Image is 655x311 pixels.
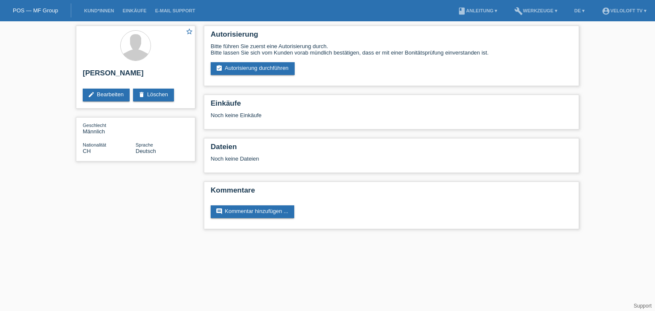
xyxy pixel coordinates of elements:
[570,8,589,13] a: DE ▾
[118,8,151,13] a: Einkäufe
[211,155,471,162] div: Noch keine Dateien
[136,148,156,154] span: Deutsch
[83,123,106,128] span: Geschlecht
[83,122,136,135] div: Männlich
[13,7,58,14] a: POS — MF Group
[83,142,106,147] span: Nationalität
[83,89,130,101] a: editBearbeiten
[83,69,188,82] h2: [PERSON_NAME]
[211,43,572,56] div: Bitte führen Sie zuerst eine Autorisierung durch. Bitte lassen Sie sich vom Kunden vorab mündlich...
[211,186,572,199] h2: Kommentare
[597,8,651,13] a: account_circleVeloLoft TV ▾
[514,7,523,15] i: build
[216,208,223,215] i: comment
[211,30,572,43] h2: Autorisierung
[88,91,95,98] i: edit
[80,8,118,13] a: Kund*innen
[458,7,466,15] i: book
[151,8,200,13] a: E-Mail Support
[211,143,572,155] h2: Dateien
[211,205,294,218] a: commentKommentar hinzufügen ...
[216,65,223,72] i: assignment_turned_in
[602,7,610,15] i: account_circle
[185,28,193,37] a: star_border
[83,148,91,154] span: Schweiz
[185,28,193,35] i: star_border
[133,89,174,101] a: deleteLöschen
[138,91,145,98] i: delete
[136,142,153,147] span: Sprache
[453,8,501,13] a: bookAnleitung ▾
[510,8,562,13] a: buildWerkzeuge ▾
[634,303,652,309] a: Support
[211,99,572,112] h2: Einkäufe
[211,112,572,125] div: Noch keine Einkäufe
[211,62,295,75] a: assignment_turned_inAutorisierung durchführen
